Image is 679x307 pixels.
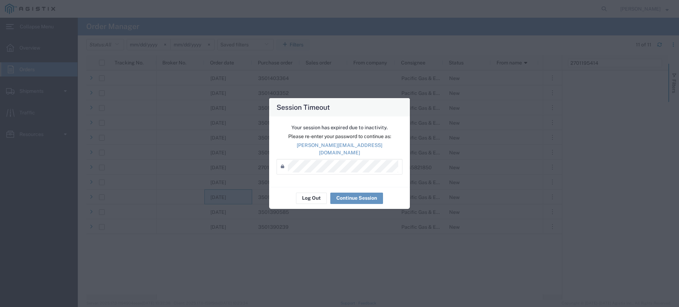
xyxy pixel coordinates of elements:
p: Please re-enter your password to continue as: [277,133,402,140]
p: Your session has expired due to inactivity. [277,124,402,131]
h4: Session Timeout [277,102,330,112]
p: [PERSON_NAME][EMAIL_ADDRESS][DOMAIN_NAME] [277,142,402,157]
button: Log Out [296,193,327,204]
button: Continue Session [330,193,383,204]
